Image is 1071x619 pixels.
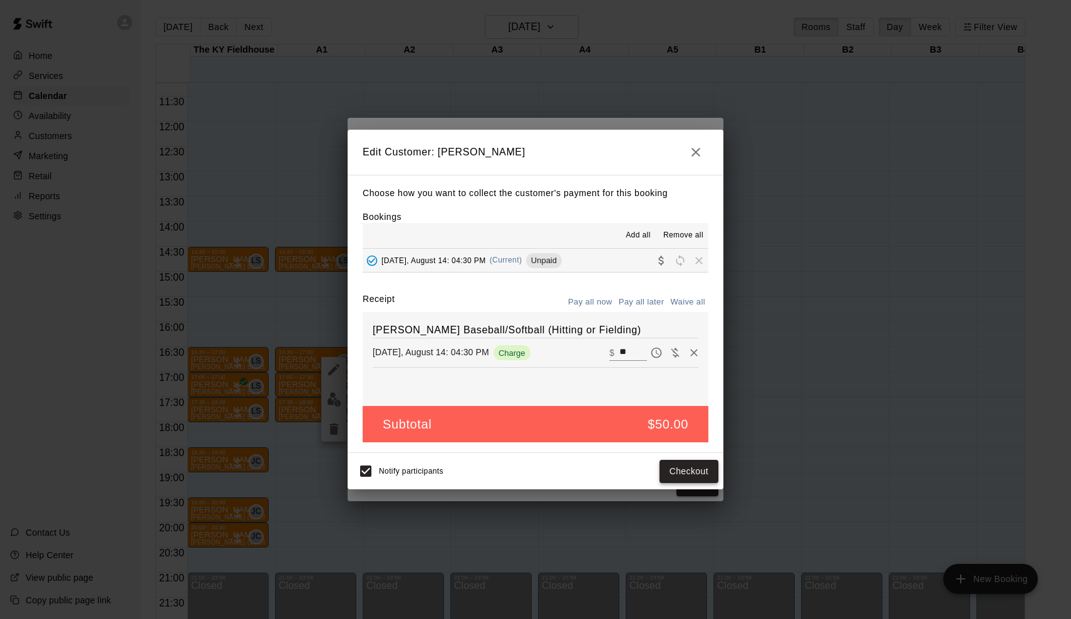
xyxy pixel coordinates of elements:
[348,130,723,175] h2: Edit Customer: [PERSON_NAME]
[609,346,614,359] p: $
[494,348,530,358] span: Charge
[660,460,718,483] button: Checkout
[363,249,708,272] button: Added - Collect Payment[DATE], August 14: 04:30 PM(Current)UnpaidCollect paymentRescheduleRemove
[663,229,703,242] span: Remove all
[373,322,698,338] h6: [PERSON_NAME] Baseball/Softball (Hitting or Fielding)
[526,256,562,265] span: Unpaid
[383,416,432,433] h5: Subtotal
[616,293,668,312] button: Pay all later
[647,346,666,357] span: Pay later
[565,293,616,312] button: Pay all now
[690,255,708,264] span: Remove
[363,293,395,312] label: Receipt
[363,185,708,201] p: Choose how you want to collect the customer's payment for this booking
[363,212,401,222] label: Bookings
[685,343,703,362] button: Remove
[667,293,708,312] button: Waive all
[381,256,486,264] span: [DATE], August 14: 04:30 PM
[618,226,658,246] button: Add all
[363,251,381,270] button: Added - Collect Payment
[373,346,489,358] p: [DATE], August 14: 04:30 PM
[648,416,688,433] h5: $50.00
[626,229,651,242] span: Add all
[652,255,671,264] span: Collect payment
[671,255,690,264] span: Reschedule
[658,226,708,246] button: Remove all
[666,346,685,357] span: Waive payment
[490,256,522,264] span: (Current)
[379,467,443,476] span: Notify participants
